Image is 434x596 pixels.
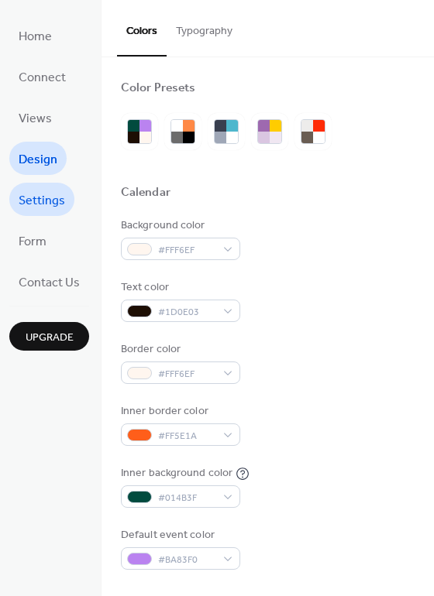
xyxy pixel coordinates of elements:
[121,185,170,201] div: Calendar
[158,490,215,506] span: #014B3F
[9,265,89,298] a: Contact Us
[19,271,80,295] span: Contact Us
[121,527,237,543] div: Default event color
[9,60,75,93] a: Connect
[121,341,237,358] div: Border color
[158,304,215,320] span: #1D0E03
[19,189,65,213] span: Settings
[121,403,237,420] div: Inner border color
[9,224,56,257] a: Form
[9,19,61,52] a: Home
[9,142,67,175] a: Design
[121,279,237,296] div: Text color
[19,107,52,131] span: Views
[158,366,215,382] span: #FFF6EF
[121,465,232,481] div: Inner background color
[9,322,89,351] button: Upgrade
[19,66,66,90] span: Connect
[9,101,61,134] a: Views
[121,80,195,97] div: Color Presets
[19,230,46,254] span: Form
[121,218,237,234] div: Background color
[19,148,57,172] span: Design
[158,428,215,444] span: #FF5E1A
[9,183,74,216] a: Settings
[26,330,74,346] span: Upgrade
[158,552,215,568] span: #BA83F0
[158,242,215,259] span: #FFF6EF
[19,25,52,49] span: Home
